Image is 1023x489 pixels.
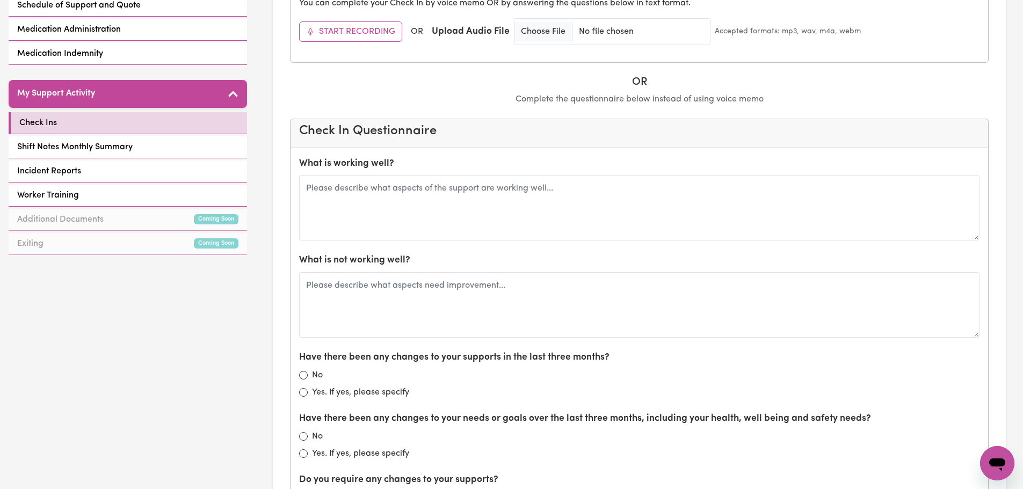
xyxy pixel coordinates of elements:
[9,185,247,207] a: Worker Training
[299,157,394,171] label: What is working well?
[9,209,247,231] a: Additional DocumentsComing Soon
[17,23,121,36] span: Medication Administration
[312,386,409,399] label: Yes. If yes, please specify
[17,89,95,99] h5: My Support Activity
[299,412,871,426] label: Have there been any changes to your needs or goals over the last three months, including your hea...
[290,93,989,106] p: Complete the questionnaire below instead of using voice memo
[299,21,402,42] button: Start Recording
[312,369,323,382] label: No
[299,473,498,487] label: Do you require any changes to your supports?
[17,165,81,178] span: Incident Reports
[411,25,423,38] span: OR
[299,351,610,364] label: Have there been any changes to your supports in the last three months?
[9,19,247,41] a: Medication Administration
[9,136,247,158] a: Shift Notes Monthly Summary
[299,253,410,267] label: What is not working well?
[312,430,323,443] label: No
[194,214,238,224] small: Coming Soon
[194,238,238,249] small: Coming Soon
[980,446,1014,480] iframe: Button to launch messaging window
[9,112,247,134] a: Check Ins
[17,213,104,226] span: Additional Documents
[17,47,103,60] span: Medication Indemnity
[9,80,247,108] button: My Support Activity
[9,233,247,255] a: ExitingComing Soon
[17,141,133,154] span: Shift Notes Monthly Summary
[9,160,247,183] a: Incident Reports
[290,76,989,89] h5: OR
[17,237,43,250] span: Exiting
[312,447,409,460] label: Yes. If yes, please specify
[432,25,510,39] label: Upload Audio File
[17,189,79,202] span: Worker Training
[715,26,861,37] small: Accepted formats: mp3, wav, m4a, webm
[299,123,980,139] h4: Check In Questionnaire
[9,43,247,65] a: Medication Indemnity
[19,116,57,129] span: Check Ins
